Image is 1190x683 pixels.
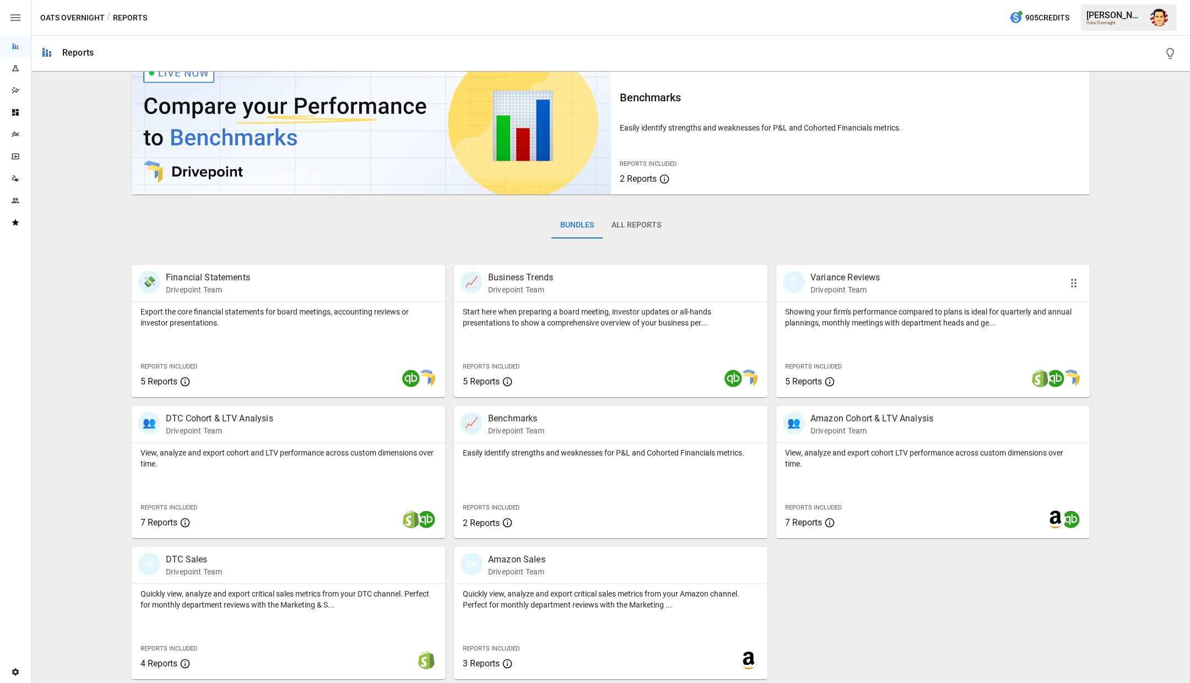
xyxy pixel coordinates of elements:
[783,412,805,434] div: 👥
[724,370,742,387] img: quickbooks
[140,447,436,469] p: View, analyze and export cohort and LTV performance across custom dimensions over time.
[418,511,435,528] img: quickbooks
[810,412,933,425] p: Amazon Cohort & LTV Analysis
[140,504,197,511] span: Reports Included
[463,306,759,328] p: Start here when preparing a board meeting, investor updates or all-hands presentations to show a ...
[785,504,842,511] span: Reports Included
[1025,11,1069,25] span: 905 Credits
[140,306,436,328] p: Export the core financial statements for board meetings, accounting reviews or investor presentat...
[810,271,880,284] p: Variance Reviews
[107,11,111,25] div: /
[463,518,500,528] span: 2 Reports
[740,652,758,669] img: amazon
[785,376,822,387] span: 5 Reports
[783,271,805,293] div: 🗓
[785,306,1081,328] p: Showing your firm's performance compared to plans is ideal for quarterly and annual plannings, mo...
[140,517,177,528] span: 7 Reports
[461,271,483,293] div: 📈
[785,363,842,370] span: Reports Included
[603,212,670,238] button: All Reports
[785,517,822,528] span: 7 Reports
[1047,511,1064,528] img: amazon
[463,447,759,458] p: Easily identify strengths and weaknesses for P&L and Cohorted Financials metrics.
[488,271,553,284] p: Business Trends
[140,588,436,610] p: Quickly view, analyze and export critical sales metrics from your DTC channel. Perfect for monthl...
[488,566,545,577] p: Drivepoint Team
[418,370,435,387] img: smart model
[1062,511,1080,528] img: quickbooks
[418,652,435,669] img: shopify
[1150,9,1168,26] img: Austin Gardner-Smith
[140,645,197,652] span: Reports Included
[166,566,222,577] p: Drivepoint Team
[166,271,250,284] p: Financial Statements
[620,174,657,184] span: 2 Reports
[166,553,222,566] p: DTC Sales
[402,370,420,387] img: quickbooks
[1086,20,1144,25] div: Oats Overnight
[1144,2,1175,33] button: Austin Gardner-Smith
[138,553,160,575] div: 🛍
[463,645,520,652] span: Reports Included
[461,553,483,575] div: 🛍
[138,271,160,293] div: 💸
[166,425,273,436] p: Drivepoint Team
[166,284,250,295] p: Drivepoint Team
[810,425,933,436] p: Drivepoint Team
[551,212,603,238] button: Bundles
[488,284,553,295] p: Drivepoint Team
[785,447,1081,469] p: View, analyze and export cohort LTV performance across custom dimensions over time.
[132,51,611,194] img: video thumbnail
[138,412,160,434] div: 👥
[140,363,197,370] span: Reports Included
[488,425,544,436] p: Drivepoint Team
[620,89,1081,106] h6: Benchmarks
[62,47,94,58] div: Reports
[463,504,520,511] span: Reports Included
[463,588,759,610] p: Quickly view, analyze and export critical sales metrics from your Amazon channel. Perfect for mon...
[620,160,677,167] span: Reports Included
[1086,10,1144,20] div: [PERSON_NAME]
[1062,370,1080,387] img: smart model
[810,284,880,295] p: Drivepoint Team
[463,658,500,669] span: 3 Reports
[140,376,177,387] span: 5 Reports
[402,511,420,528] img: shopify
[1047,370,1064,387] img: quickbooks
[488,412,544,425] p: Benchmarks
[488,553,545,566] p: Amazon Sales
[463,363,520,370] span: Reports Included
[140,658,177,669] span: 4 Reports
[740,370,758,387] img: smart model
[40,11,105,25] button: Oats Overnight
[463,376,500,387] span: 5 Reports
[1031,370,1049,387] img: shopify
[1005,8,1074,28] button: 905Credits
[620,122,1081,133] p: Easily identify strengths and weaknesses for P&L and Cohorted Financials metrics.
[461,412,483,434] div: 📈
[166,412,273,425] p: DTC Cohort & LTV Analysis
